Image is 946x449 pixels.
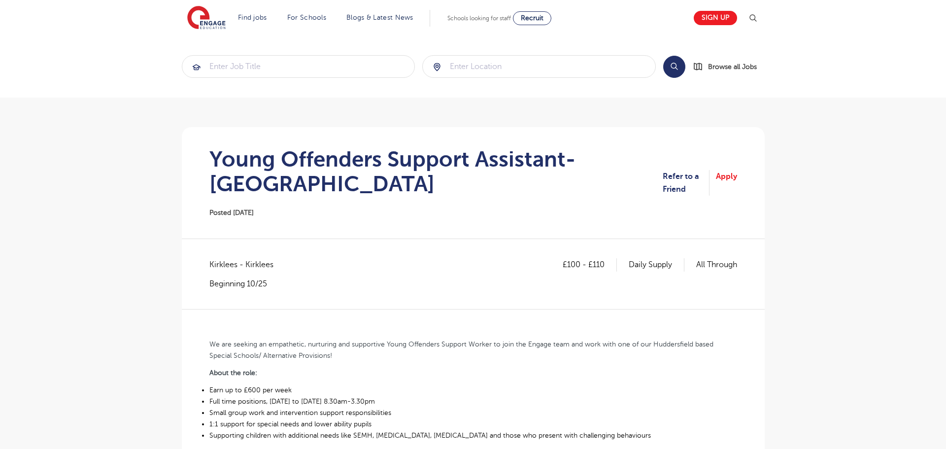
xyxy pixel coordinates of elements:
[447,15,511,22] span: Schools looking for staff
[209,339,737,361] p: We are seeking an empathetic, nurturing and supportive Young Offenders Support Worker to join the...
[287,14,326,21] a: For Schools
[563,258,617,271] p: £100 - £110
[209,147,663,196] h1: Young Offenders Support Assistant- [GEOGRAPHIC_DATA]
[182,56,415,77] input: Submit
[422,55,656,78] div: Submit
[423,56,655,77] input: Submit
[209,384,737,396] li: Earn up to £600 per week
[209,396,737,407] li: Full time positions, [DATE] to [DATE] 8.30am-3.30pm
[708,61,757,72] span: Browse all Jobs
[209,369,257,377] b: About the role:
[663,56,685,78] button: Search
[209,209,254,216] span: Posted [DATE]
[209,407,737,418] li: Small group work and intervention support responsibilities
[521,14,543,22] span: Recruit
[187,6,226,31] img: Engage Education
[513,11,551,25] a: Recruit
[209,430,737,441] li: Supporting children with additional needs like SEMH, [MEDICAL_DATA], [MEDICAL_DATA] and those who...
[663,170,709,196] a: Refer to a Friend
[693,61,765,72] a: Browse all Jobs
[209,418,737,430] li: 1:1 support for special needs and lower ability pupils
[346,14,413,21] a: Blogs & Latest News
[694,11,737,25] a: Sign up
[696,258,737,271] p: All Through
[238,14,267,21] a: Find jobs
[629,258,684,271] p: Daily Supply
[182,55,415,78] div: Submit
[209,278,283,289] p: Beginning 10/25
[716,170,737,196] a: Apply
[209,258,283,271] span: Kirklees - Kirklees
